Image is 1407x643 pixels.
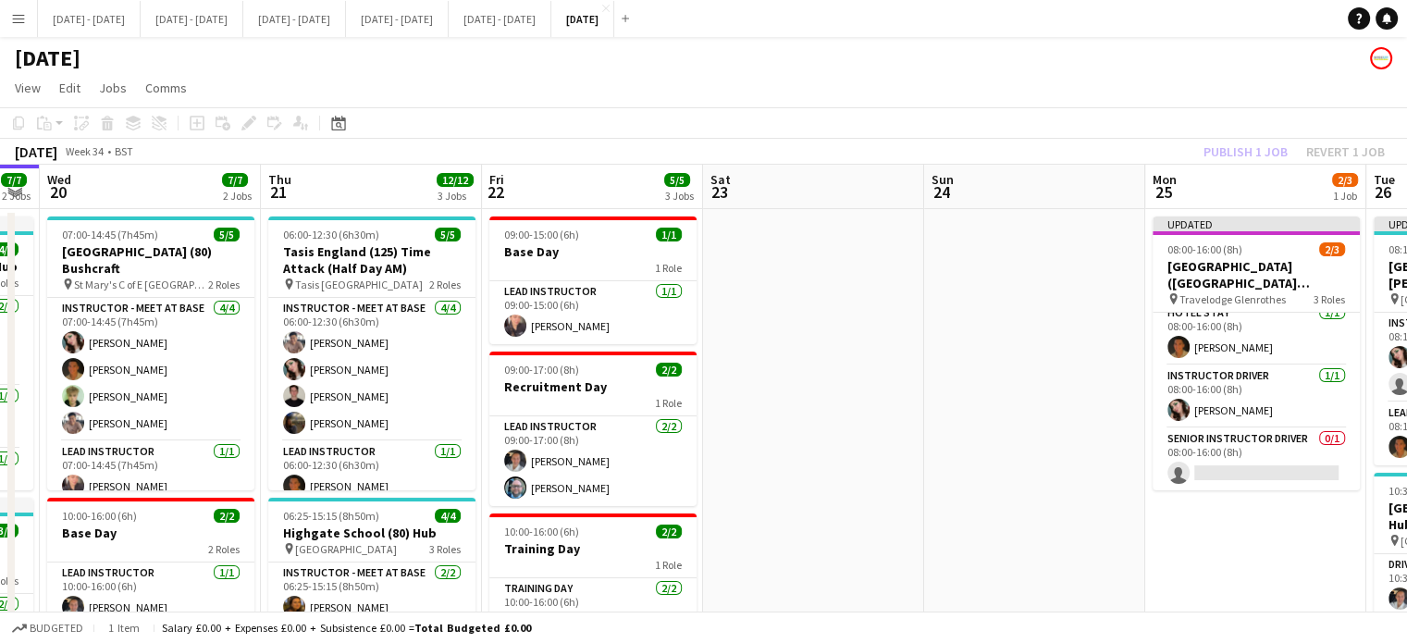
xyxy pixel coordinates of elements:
[115,144,133,158] div: BST
[61,144,107,158] span: Week 34
[9,618,86,638] button: Budgeted
[449,1,551,37] button: [DATE] - [DATE]
[52,76,88,100] a: Edit
[59,80,80,96] span: Edit
[15,80,41,96] span: View
[7,76,48,100] a: View
[102,621,146,635] span: 1 item
[99,80,127,96] span: Jobs
[92,76,134,100] a: Jobs
[15,44,80,72] h1: [DATE]
[30,622,83,635] span: Budgeted
[243,1,346,37] button: [DATE] - [DATE]
[145,80,187,96] span: Comms
[414,621,531,635] span: Total Budgeted £0.00
[162,621,531,635] div: Salary £0.00 + Expenses £0.00 + Subsistence £0.00 =
[38,1,141,37] button: [DATE] - [DATE]
[15,142,57,161] div: [DATE]
[551,1,614,37] button: [DATE]
[1370,47,1392,69] app-user-avatar: Programmes & Operations
[346,1,449,37] button: [DATE] - [DATE]
[141,1,243,37] button: [DATE] - [DATE]
[138,76,194,100] a: Comms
